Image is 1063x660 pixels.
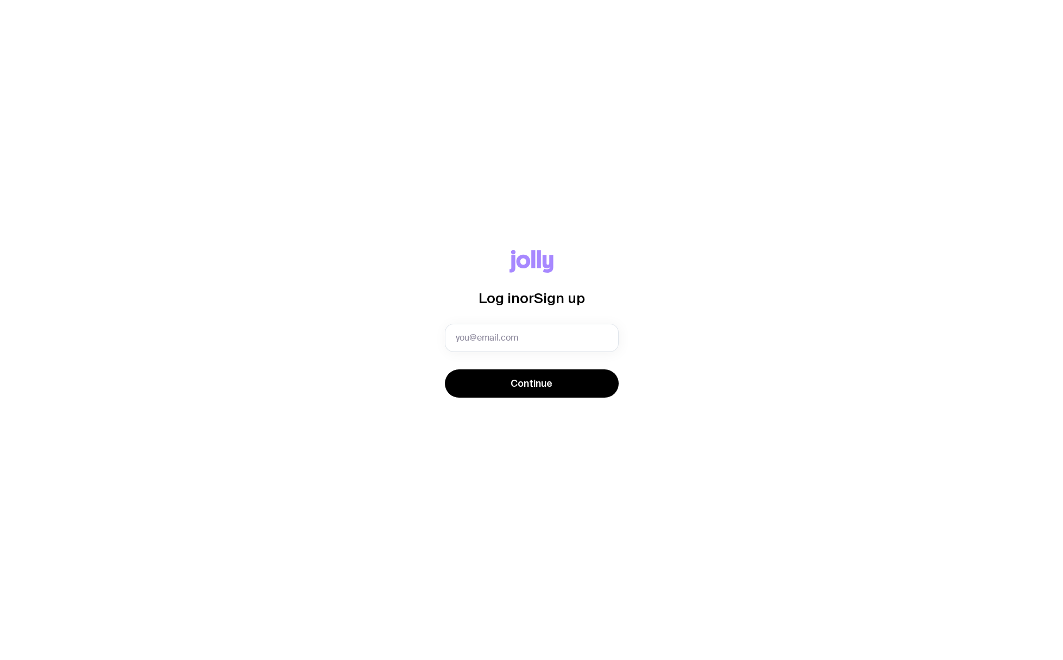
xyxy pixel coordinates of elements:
[445,369,619,398] button: Continue
[445,324,619,352] input: you@email.com
[520,290,534,306] span: or
[511,377,552,390] span: Continue
[479,290,520,306] span: Log in
[534,290,585,306] span: Sign up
